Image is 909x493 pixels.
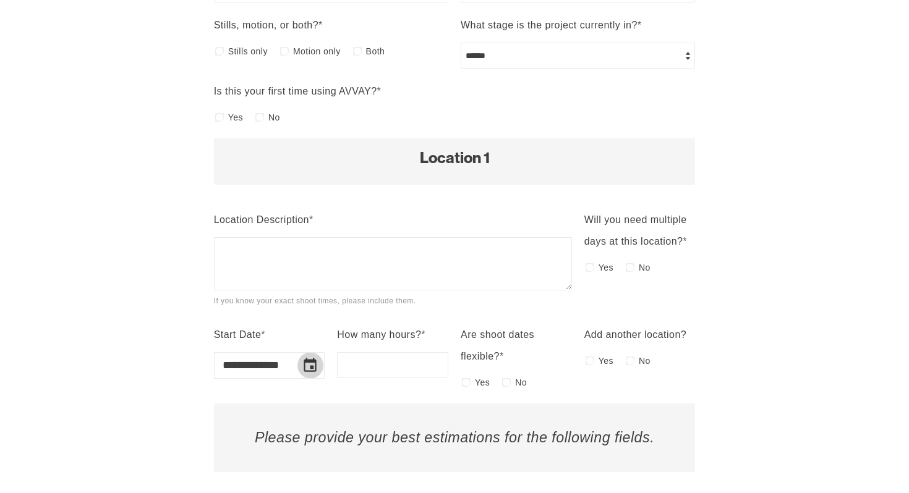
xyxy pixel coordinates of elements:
[214,329,262,340] span: Start Date
[586,263,594,272] input: Yes
[461,20,638,30] span: What stage is the project currently in?
[586,356,594,365] input: Yes
[461,43,695,69] select: What stage is the project currently in?*
[599,259,613,276] span: Yes
[255,429,654,445] em: Please provide your best estimations for the following fields.
[461,329,534,361] span: Are shoot dates flexible?
[475,374,490,391] span: Yes
[215,113,224,122] input: Yes
[639,259,651,276] span: No
[293,43,341,60] span: Motion only
[255,113,264,122] input: No
[502,378,511,387] input: No
[214,297,416,305] span: If you know your exact shoot times, please include them.
[599,352,613,369] span: Yes
[214,214,309,225] span: Location Description
[639,352,651,369] span: No
[626,263,634,272] input: No
[214,237,572,290] textarea: Location Description*If you know your exact shoot times, please include them.
[297,352,323,379] button: Choose date
[353,47,362,56] input: Both
[462,378,471,387] input: Yes
[215,47,224,56] input: Stills only
[584,329,686,340] span: Add another location?
[228,109,243,126] span: Yes
[268,109,280,126] span: No
[337,329,421,340] span: How many hours?
[280,47,289,56] input: Motion only
[214,86,377,96] span: Is this your first time using AVVAY?
[366,43,385,60] span: Both
[214,352,292,379] input: Date field for Start Date
[214,20,318,30] span: Stills, motion, or both?
[515,374,527,391] span: No
[228,43,268,60] span: Stills only
[226,151,683,166] h2: Location 1
[337,352,448,378] input: How many hours?*
[626,356,634,365] input: No
[584,214,687,247] span: Will you need multiple days at this location?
